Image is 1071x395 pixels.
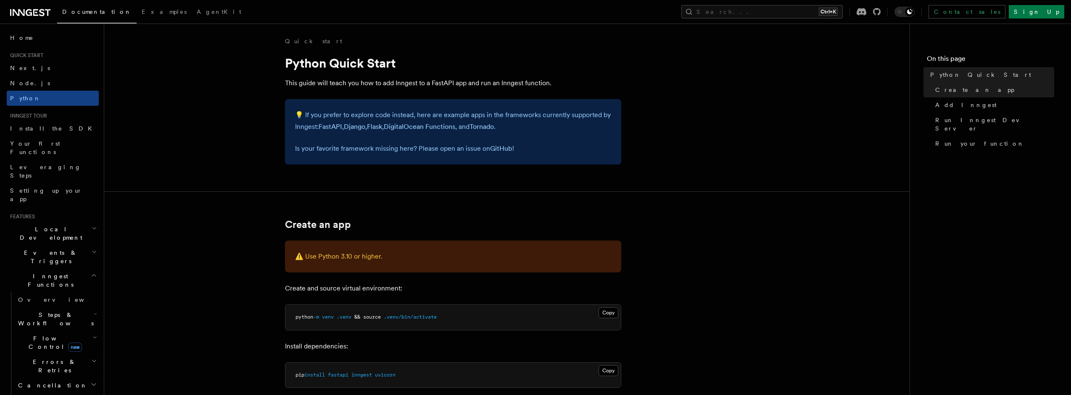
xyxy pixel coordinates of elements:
a: Node.js [7,76,99,91]
a: DigitalOcean Functions [384,123,455,131]
button: Search...Ctrl+K [681,5,843,18]
kbd: Ctrl+K [819,8,838,16]
span: Python Quick Start [930,71,1031,79]
a: Home [7,30,99,45]
span: Flow Control [15,334,92,351]
button: Copy [599,307,618,318]
span: Inngest tour [7,112,47,119]
p: This guide will teach you how to add Inngest to a FastAPI app and run an Inngest function. [285,77,621,89]
a: GitHub [490,144,512,152]
a: Flask [367,123,382,131]
p: Is your favorite framework missing here? Please open an issue on ! [295,143,611,154]
a: AgentKit [192,3,246,23]
button: Inngest Functions [7,269,99,292]
span: Your first Functions [10,140,60,155]
a: Sign Up [1009,5,1064,18]
span: .venv [337,314,351,320]
a: Python [7,91,99,106]
span: && [354,314,360,320]
a: Python Quick Start [927,67,1054,82]
span: fastapi [328,372,348,378]
a: FastAPI [319,123,342,131]
span: Examples [142,8,187,15]
button: Toggle dark mode [894,7,915,17]
span: source [363,314,381,320]
button: Cancellation [15,378,99,393]
a: Overview [15,292,99,307]
span: Home [10,34,34,42]
a: Documentation [57,3,137,24]
a: Examples [137,3,192,23]
button: Events & Triggers [7,245,99,269]
span: install [304,372,325,378]
span: Setting up your app [10,187,82,202]
span: Add Inngest [935,101,997,109]
span: Node.js [10,80,50,86]
a: Install the SDK [7,121,99,136]
a: Django [344,123,365,131]
span: venv [322,314,334,320]
a: Leveraging Steps [7,160,99,183]
p: Create and source virtual environment: [285,283,621,294]
a: Contact sales [929,5,1005,18]
a: Next.js [7,60,99,76]
button: Steps & Workflows [15,307,99,331]
button: Copy [599,365,618,376]
span: pip [295,372,304,378]
span: Steps & Workflows [15,311,94,327]
span: Documentation [62,8,132,15]
a: Your first Functions [7,136,99,160]
button: Local Development [7,222,99,245]
h1: Python Quick Start [285,55,621,71]
p: 💡 If you prefer to explore code instead, here are example apps in the frameworks currently suppor... [295,109,611,133]
span: Overview [18,296,105,303]
span: Run your function [935,139,1024,148]
span: Create an app [935,86,1014,94]
a: Tornado [470,123,494,131]
span: Next.js [10,65,50,71]
span: -m [313,314,319,320]
p: Install dependencies: [285,340,621,352]
span: Events & Triggers [7,249,92,265]
span: Leveraging Steps [10,164,81,179]
button: Errors & Retries [15,354,99,378]
span: python [295,314,313,320]
span: uvicorn [375,372,396,378]
a: Run Inngest Dev Server [932,112,1054,136]
button: Flow Controlnew [15,331,99,354]
span: AgentKit [197,8,241,15]
span: Install the SDK [10,125,97,132]
span: inngest [351,372,372,378]
a: Quick start [285,37,342,45]
span: Errors & Retries [15,358,91,374]
a: Create an app [932,82,1054,97]
a: Run your function [932,136,1054,151]
a: Create an app [285,219,351,230]
span: Features [7,213,35,220]
span: .venv/bin/activate [384,314,437,320]
span: Quick start [7,52,43,59]
a: Add Inngest [932,97,1054,112]
p: ⚠️ Use Python 3.10 or higher. [295,251,611,262]
span: new [68,343,82,352]
span: Run Inngest Dev Server [935,116,1054,133]
span: Local Development [7,225,92,242]
span: Cancellation [15,381,87,390]
span: Python [10,95,41,102]
h4: On this page [927,54,1054,67]
span: Inngest Functions [7,272,91,289]
a: Setting up your app [7,183,99,207]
